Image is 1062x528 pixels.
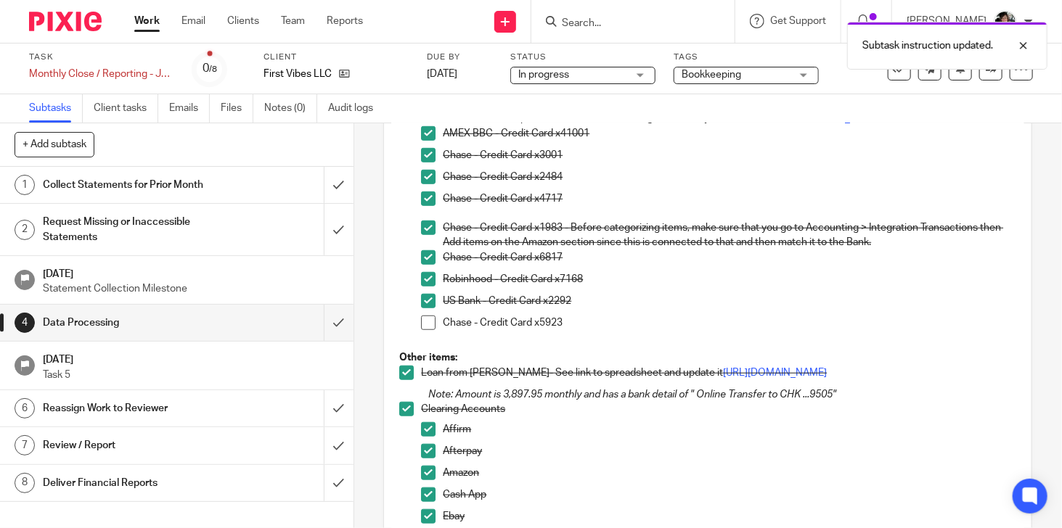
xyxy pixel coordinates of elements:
[43,263,339,281] h1: [DATE]
[29,67,174,81] div: Monthly Close / Reporting - June
[43,312,221,334] h1: Data Processing
[43,397,221,419] h1: Reassign Work to Reviewer
[43,211,221,248] h1: Request Missing or Inaccessible Statements
[227,14,259,28] a: Clients
[15,132,94,157] button: + Add subtask
[443,220,1016,250] p: Chase - Credit Card x1983 - Before categorizing items, make sure that you go to Accounting > Inte...
[443,509,1016,524] p: Ebay
[29,12,102,31] img: Pixie
[399,352,457,363] strong: Other items:
[15,313,35,333] div: 4
[443,444,1016,458] p: Afterpay
[181,14,205,28] a: Email
[510,51,655,63] label: Status
[443,148,1016,162] p: Chase - Credit Card x3001
[134,14,160,28] a: Work
[421,366,1016,380] p: Loan from [PERSON_NAME]- See link to spreadsheet and update it
[43,281,339,296] p: Statement Collection Milestone
[443,294,1016,308] p: US Bank - Credit Card x2292
[15,398,35,418] div: 6
[862,38,993,53] p: Subtask instruction updated.
[281,14,305,28] a: Team
[264,94,317,123] a: Notes (0)
[29,94,83,123] a: Subtasks
[29,51,174,63] label: Task
[94,94,158,123] a: Client tasks
[15,473,35,493] div: 8
[43,174,221,196] h1: Collect Statements for Prior Month
[209,65,217,73] small: /8
[43,472,221,494] h1: Deliver Financial Reports
[443,315,1016,330] p: Chase - Credit Card x5923
[682,70,741,80] span: Bookkeeping
[43,368,339,382] p: Task 5
[43,434,221,456] h1: Review / Report
[723,368,827,378] a: [URL][DOMAIN_NAME]
[518,70,569,80] span: In progress
[427,51,492,63] label: Due by
[421,402,1016,416] p: Clearing Accounts
[427,69,457,79] span: [DATE]
[15,220,35,240] div: 2
[443,466,1016,480] p: Amazon
[169,94,210,123] a: Emails
[994,10,1017,33] img: IMG_2906.JPEG
[428,389,836,400] em: Note: Amount is 3,897.95 monthly and has a bank detail of " Online Transfer to CHK ...9505"
[443,170,1016,184] p: Chase - Credit Card x2484
[15,435,35,455] div: 7
[328,94,384,123] a: Audit logs
[203,60,217,77] div: 0
[43,349,339,367] h1: [DATE]
[443,422,1016,437] p: Affirm
[264,67,332,81] p: First Vibes LLC
[443,126,1016,141] p: AMEX BBC - Credit Card x41001
[443,250,1016,265] p: Chase - Credit Card x6817
[264,51,409,63] label: Client
[327,14,363,28] a: Reports
[443,487,1016,502] p: Cash App
[443,272,1016,286] p: Robinhood - Credit Card x7168
[443,191,1016,206] p: Chase - Credit Card x4717
[15,175,35,195] div: 1
[221,94,253,123] a: Files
